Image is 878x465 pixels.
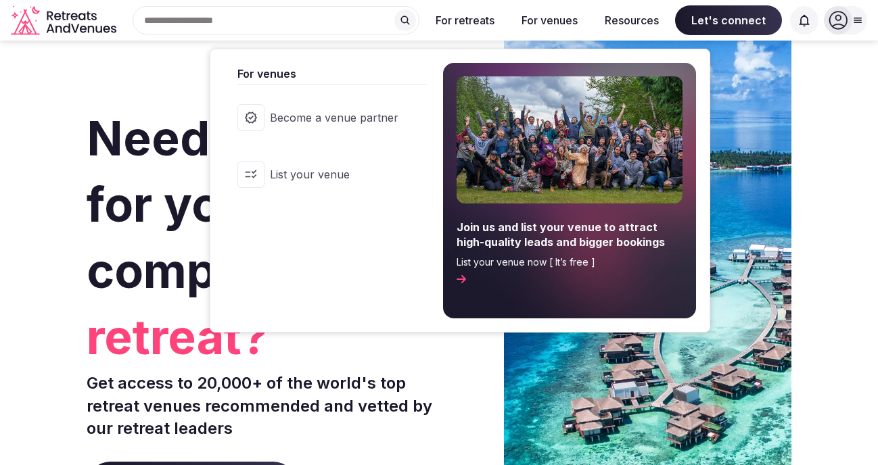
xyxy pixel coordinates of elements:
[511,5,588,35] button: For venues
[457,220,683,250] span: Join us and list your venue to attract high-quality leads and bigger bookings
[675,5,782,35] span: Let's connect
[425,5,505,35] button: For retreats
[443,63,696,318] a: Join us and list your venue to attract high-quality leads and bigger bookingsList your venue now ...
[457,255,683,269] span: List your venue now [ It’s free ]
[594,5,670,35] button: Resources
[237,66,427,82] span: For venues
[11,5,119,36] svg: Retreats and Venues company logo
[87,304,434,370] span: retreat?
[457,76,683,203] img: For venues
[87,109,402,299] span: Need a venue for your next company
[224,91,427,145] a: Become a venue partner
[270,110,398,125] span: Become a venue partner
[224,147,427,201] a: List your venue
[270,167,398,182] span: List your venue
[87,372,434,440] p: Get access to 20,000+ of the world's top retreat venues recommended and vetted by our retreat lea...
[11,5,119,36] a: Visit the homepage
